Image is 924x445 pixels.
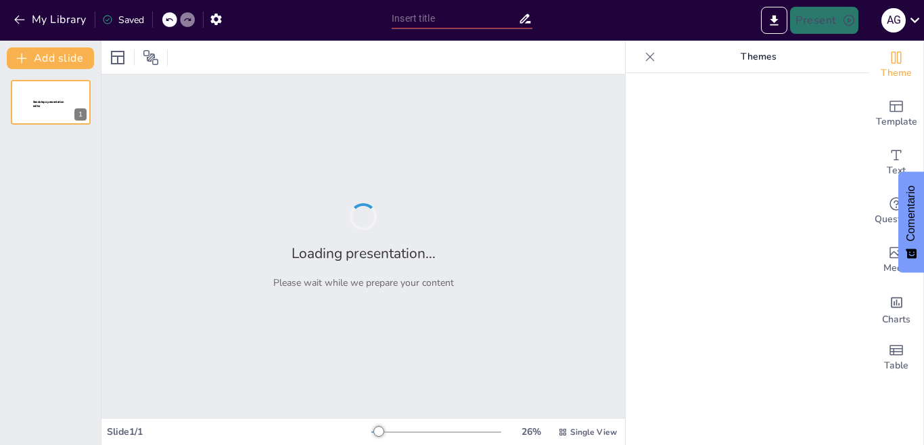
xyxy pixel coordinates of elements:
span: Questions [875,212,919,227]
button: A G [881,7,906,34]
span: Table [884,358,908,373]
div: Saved [102,14,144,26]
span: Theme [881,66,912,81]
span: Sendsteps presentation editor [33,100,64,108]
div: Add a table [869,333,923,382]
div: A G [881,8,906,33]
div: 1 [11,80,91,125]
p: Please wait while we prepare your content [273,276,454,289]
div: Add ready made slides [869,89,923,138]
span: Single View [570,427,617,438]
button: Export to PowerPoint [761,7,787,34]
button: Add slide [7,47,94,69]
div: Slide 1 / 1 [107,425,371,438]
span: Position [143,49,159,66]
p: Themes [661,41,856,73]
span: Media [883,261,910,276]
div: Add images, graphics, shapes or video [869,236,923,284]
div: Get real-time input from your audience [869,187,923,236]
div: Layout [107,47,129,68]
input: Insert title [392,9,518,28]
span: Charts [882,312,910,327]
button: Present [790,7,858,34]
h2: Loading presentation... [292,244,436,263]
button: Comentarios - Mostrar encuesta [898,172,924,273]
div: 1 [74,108,87,121]
font: Comentario [905,186,917,242]
div: 26 % [515,425,547,438]
div: Add charts and graphs [869,284,923,333]
div: Add text boxes [869,138,923,187]
span: Template [876,114,917,129]
button: My Library [10,9,92,30]
div: Change the overall theme [869,41,923,89]
span: Text [887,163,906,178]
